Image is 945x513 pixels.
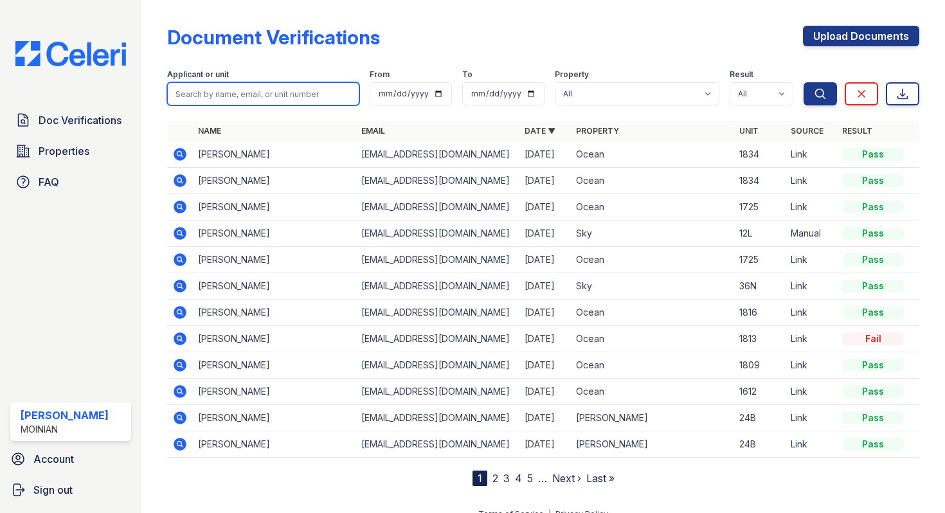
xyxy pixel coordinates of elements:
td: [PERSON_NAME] [193,405,356,431]
td: [DATE] [519,379,571,405]
td: 24B [734,431,786,458]
td: 1816 [734,300,786,326]
a: Property [576,126,619,136]
td: [EMAIL_ADDRESS][DOMAIN_NAME] [356,194,519,221]
td: [EMAIL_ADDRESS][DOMAIN_NAME] [356,379,519,405]
div: Pass [842,438,904,451]
a: Upload Documents [803,26,919,46]
div: Pass [842,411,904,424]
td: Ocean [571,141,734,168]
div: Pass [842,306,904,319]
td: Link [786,194,837,221]
td: 1813 [734,326,786,352]
td: [EMAIL_ADDRESS][DOMAIN_NAME] [356,168,519,194]
div: Pass [842,148,904,161]
td: [EMAIL_ADDRESS][DOMAIN_NAME] [356,352,519,379]
td: [PERSON_NAME] [193,352,356,379]
td: Link [786,379,837,405]
div: Pass [842,280,904,292]
div: Pass [842,201,904,213]
td: [DATE] [519,326,571,352]
td: 36N [734,273,786,300]
span: Sign out [33,482,73,498]
img: CE_Logo_Blue-a8612792a0a2168367f1c8372b55b34899dd931a85d93a1a3d3e32e68fde9ad4.png [5,41,136,66]
span: … [538,471,547,486]
div: Pass [842,359,904,372]
td: 24B [734,405,786,431]
td: [EMAIL_ADDRESS][DOMAIN_NAME] [356,326,519,352]
td: [PERSON_NAME] [193,221,356,247]
label: Result [730,69,753,80]
td: [PERSON_NAME] [193,141,356,168]
td: [PERSON_NAME] [193,431,356,458]
td: [PERSON_NAME] [193,168,356,194]
td: [DATE] [519,431,571,458]
a: Next › [552,472,581,485]
td: Link [786,168,837,194]
div: Fail [842,332,904,345]
a: Last » [586,472,615,485]
td: Link [786,300,837,326]
a: Result [842,126,872,136]
td: [EMAIL_ADDRESS][DOMAIN_NAME] [356,221,519,247]
label: From [370,69,390,80]
td: Manual [786,221,837,247]
td: Ocean [571,352,734,379]
td: Link [786,326,837,352]
td: [DATE] [519,194,571,221]
td: [PERSON_NAME] [193,194,356,221]
td: [PERSON_NAME] [193,247,356,273]
a: Properties [10,138,131,164]
td: [PERSON_NAME] [193,379,356,405]
td: [EMAIL_ADDRESS][DOMAIN_NAME] [356,141,519,168]
td: [PERSON_NAME] [193,300,356,326]
td: 1612 [734,379,786,405]
td: [PERSON_NAME] [193,326,356,352]
td: [DATE] [519,141,571,168]
input: Search by name, email, or unit number [167,82,359,105]
a: Unit [739,126,759,136]
td: Ocean [571,168,734,194]
span: Account [33,451,74,467]
td: Ocean [571,326,734,352]
a: Name [198,126,221,136]
td: [DATE] [519,273,571,300]
td: [DATE] [519,221,571,247]
td: 1809 [734,352,786,379]
label: Property [555,69,589,80]
label: Applicant or unit [167,69,229,80]
td: 1834 [734,168,786,194]
div: Pass [842,227,904,240]
td: Ocean [571,300,734,326]
td: 12L [734,221,786,247]
span: FAQ [39,174,59,190]
td: [PERSON_NAME] [571,405,734,431]
td: Sky [571,273,734,300]
td: [EMAIL_ADDRESS][DOMAIN_NAME] [356,431,519,458]
td: [PERSON_NAME] [193,273,356,300]
a: Account [5,446,136,472]
td: Sky [571,221,734,247]
div: 1 [473,471,487,486]
td: [DATE] [519,168,571,194]
a: 4 [515,472,522,485]
div: Pass [842,385,904,398]
td: [EMAIL_ADDRESS][DOMAIN_NAME] [356,300,519,326]
td: [EMAIL_ADDRESS][DOMAIN_NAME] [356,247,519,273]
td: [PERSON_NAME] [571,431,734,458]
td: [DATE] [519,352,571,379]
a: Source [791,126,824,136]
div: Moinian [21,423,109,436]
td: Link [786,247,837,273]
td: Link [786,405,837,431]
td: Link [786,431,837,458]
div: Pass [842,174,904,187]
td: Ocean [571,247,734,273]
a: Sign out [5,477,136,503]
td: Link [786,141,837,168]
div: Pass [842,253,904,266]
span: Doc Verifications [39,113,122,128]
td: 1725 [734,247,786,273]
td: 1834 [734,141,786,168]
